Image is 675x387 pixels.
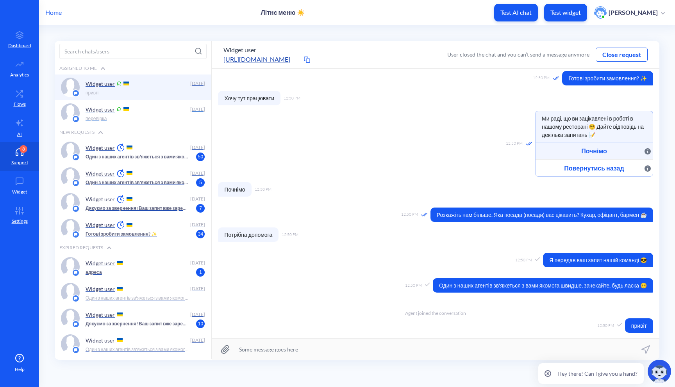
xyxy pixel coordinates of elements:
[55,62,211,75] div: Assigned to me
[515,257,532,263] span: 12:50 PM
[86,337,115,344] p: Widget user
[55,75,211,100] a: platform iconWidget user Support Icon[DATE]привіт
[594,6,607,19] img: user photo
[494,4,538,21] button: Test AI chat
[223,45,256,55] button: Widget user
[10,71,29,78] p: Analytics
[123,82,129,85] img: UA
[189,80,205,87] div: [DATE]
[86,222,115,228] p: Widget user
[544,146,645,156] span: Почнімо
[596,50,647,59] button: Close request
[72,115,80,123] img: platform icon
[117,81,121,86] img: Support Icon
[15,366,25,373] span: Help
[86,115,107,122] p: перевірка
[86,311,115,318] p: Widget user
[282,232,298,238] span: 12:50 PM
[72,295,80,302] img: platform icon
[189,221,205,228] div: [DATE]
[223,55,302,64] a: [URL][DOMAIN_NAME]
[86,144,115,151] p: Widget user
[11,159,28,166] p: Support
[86,170,115,177] p: Widget user
[55,216,211,241] a: platform iconWidget user not working hours icon[DATE]Готові зробити замовлення? ✨
[55,357,211,369] div: Assigned
[86,269,102,276] p: адреса
[506,140,523,147] span: 12:50 PM
[86,205,189,212] p: Дякуємо за звернення! Ваш запит вже зареєстровано. Наш адміністратор зв'яжеться з вами якомога шв...
[86,286,115,292] p: Widget user
[218,182,251,197] span: Почнімо
[590,5,669,20] button: user photo[PERSON_NAME]
[189,144,205,151] div: [DATE]
[55,280,211,305] a: platform iconWidget user [DATE]Один з наших агентів зв'яжеться з вами якомога швидше, зачекайте б...
[55,305,211,331] a: platform iconWidget user [DATE]Дякуємо за звернення! Ваш запит вже зареєстровано. Наш адміністрат...
[55,100,211,126] a: platform iconWidget user Support Icon[DATE]перевірка
[533,75,550,82] span: 12:50 PM
[196,178,205,187] span: 5
[55,331,211,357] a: platform iconWidget user [DATE]Один з наших агентів зв'яжеться з вами якомога швидше тут або елек...
[447,50,589,59] div: User closed the chat and you can’t send a message anymore
[117,144,125,151] img: not working hours icon
[261,9,304,16] p: Літнє меню ☀️
[14,101,26,108] p: Flows
[196,204,205,213] span: 7
[86,346,189,353] p: Один з наших агентів зв'яжеться з вами якомога швидше тут або електронною поштою .
[117,221,125,229] img: not working hours icon
[72,320,80,328] img: platform icon
[86,80,115,87] p: Widget user
[255,186,271,192] span: 12:50 PM
[405,282,422,288] span: 12:50 PM
[196,268,205,277] span: 1
[218,304,653,317] div: Agent joined the conversation
[72,89,80,97] img: platform icon
[117,261,123,265] img: UA
[86,89,99,96] p: привіт
[72,179,80,187] img: platform icon
[557,369,637,378] p: Hey there! Can I give you a hand?
[12,218,28,225] p: Settings
[20,145,27,153] div: 8
[218,91,280,105] span: Хочу тут працювати
[117,312,123,316] img: UA
[127,171,132,175] img: UA
[544,4,587,21] button: Test widget
[218,227,279,242] span: Потрібна допомога
[433,278,653,293] span: Один з наших агентів зв'яжеться з вами якомога швидше, зачекайте, будь ласка ☺️
[55,241,211,254] div: Expired Requests
[645,163,651,173] span: Postback button
[189,106,205,113] div: [DATE]
[625,318,653,333] span: привіт
[189,311,205,318] div: [DATE]
[500,9,532,16] p: Test AI chat
[196,320,205,328] span: 10
[127,223,132,227] img: UA
[86,106,115,113] p: Widget user
[536,111,653,142] span: Ми раді, що ви зацікавлені в роботі в нашому ресторані ☺️ Дайте відповідь на декілька запитань 📝
[17,131,22,138] p: AI
[55,126,211,138] div: New Requests
[196,153,205,161] span: 50
[544,163,645,173] span: Повернутись назад
[597,323,614,328] span: 12:50 PM
[117,287,123,291] img: UA
[72,153,80,161] img: platform icon
[55,138,211,164] a: platform iconWidget user not working hours icon[DATE]Один з наших агентів зв'яжеться з вами якомо...
[72,231,80,238] img: platform icon
[86,153,189,160] p: Один з наших агентів зв'яжеться з вами якомога швидше тут ☺️
[212,339,659,360] input: Some message goes here
[117,195,125,203] img: not working hours icon
[284,95,300,101] span: 12:50 PM
[117,107,121,112] img: Support Icon
[123,107,129,111] img: UA
[189,170,205,177] div: [DATE]
[189,285,205,292] div: [DATE]
[117,169,125,177] img: not working hours icon
[86,295,189,302] p: Один з наших агентів зв'яжеться з вами якомога швидше, зачекайте будь ласка ☺️
[189,195,205,202] div: [DATE]
[72,269,80,277] img: platform icon
[127,146,132,149] img: UA
[55,254,211,280] a: platform iconWidget user [DATE]адреса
